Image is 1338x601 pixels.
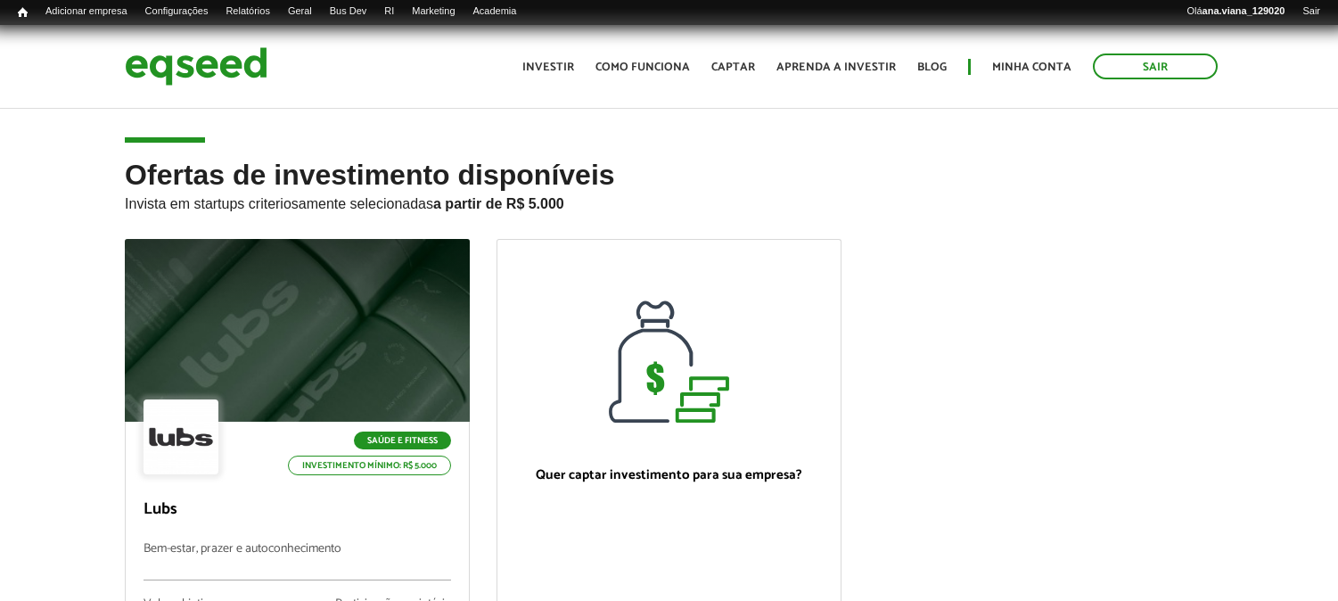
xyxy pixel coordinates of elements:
p: Quer captar investimento para sua empresa? [515,467,823,483]
strong: ana.viana_129020 [1203,5,1285,16]
p: Investimento mínimo: R$ 5.000 [288,456,451,475]
p: Lubs [144,500,451,520]
a: Aprenda a investir [776,62,896,73]
strong: a partir de R$ 5.000 [433,196,564,211]
a: RI [375,4,403,19]
a: Academia [464,4,526,19]
a: Início [9,4,37,21]
a: Configurações [136,4,218,19]
a: Captar [711,62,755,73]
a: Geral [279,4,321,19]
a: Bus Dev [321,4,376,19]
a: Sair [1093,54,1218,79]
img: EqSeed [125,43,267,90]
span: Início [18,6,28,19]
a: Minha conta [992,62,1071,73]
a: Marketing [403,4,464,19]
a: Oláana.viana_129020 [1178,4,1294,19]
a: Investir [522,62,574,73]
a: Como funciona [595,62,690,73]
p: Bem-estar, prazer e autoconhecimento [144,542,451,580]
h2: Ofertas de investimento disponíveis [125,160,1213,239]
p: Invista em startups criteriosamente selecionadas [125,191,1213,212]
a: Sair [1293,4,1329,19]
a: Adicionar empresa [37,4,136,19]
a: Relatórios [217,4,278,19]
a: Blog [917,62,947,73]
p: Saúde e Fitness [354,432,451,449]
